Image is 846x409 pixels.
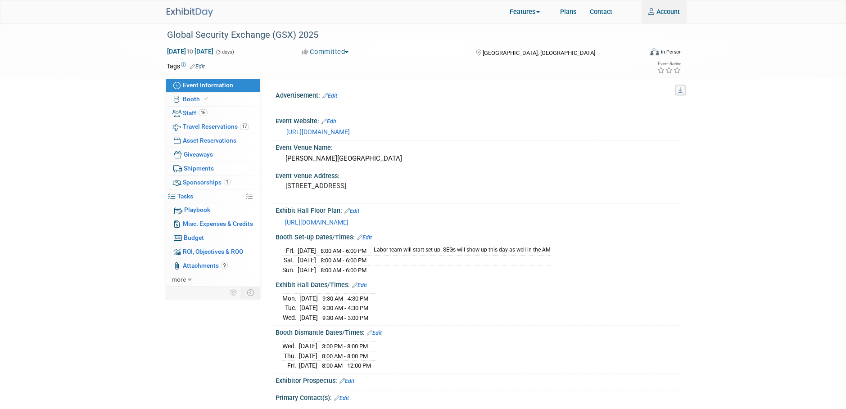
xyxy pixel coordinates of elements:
[282,313,299,322] td: Wed.
[282,303,299,313] td: Tue.
[285,219,348,226] a: [URL][DOMAIN_NAME]
[282,256,298,265] td: Sat.
[166,107,260,120] a: Staff16
[166,245,260,259] a: ROI, Objectives & ROO
[282,265,298,274] td: Sun.
[299,313,318,322] td: [DATE]
[282,341,299,351] td: Wed.
[282,361,299,370] td: Fri.
[322,93,337,99] a: Edit
[166,79,260,92] a: Event Information
[183,220,253,227] span: Misc. Expenses & Credits
[322,295,368,302] span: 9:30 AM - 4:30 PM
[183,95,210,103] span: Booth
[184,151,213,158] span: Giveaways
[322,362,371,369] span: 8:00 AM - 12:00 PM
[642,0,687,23] a: Account
[183,248,243,255] span: ROI, Objectives & ROO
[299,293,318,303] td: [DATE]
[298,265,316,274] td: [DATE]
[183,137,236,144] span: Asset Reservations
[276,391,680,403] div: Primary Contact(s):
[276,230,680,242] div: Booth Set-up Dates/Times:
[215,49,234,55] span: (3 days)
[276,374,680,386] div: Exhibitor Prospectus:
[282,293,299,303] td: Mon.
[184,234,204,241] span: Budget
[286,128,350,135] a: [URL][DOMAIN_NAME]
[322,343,368,350] span: 3:00 PM - 8:00 PM
[661,49,682,55] div: In-Person
[321,247,366,254] span: 8:00 AM - 6:00 PM
[607,47,682,60] div: Event Format
[166,231,260,245] a: Budget
[282,351,299,361] td: Thu.
[322,353,368,360] span: 8:00 AM - 8:00 PM
[184,165,214,172] span: Shipments
[204,96,208,101] i: Booth reservation complete
[166,217,260,231] a: Misc. Expenses & Credits
[166,93,260,106] a: Booth
[650,48,659,55] img: Format-Inperson.png
[298,256,316,265] td: [DATE]
[166,203,260,217] a: Playbook
[276,169,680,180] div: Event Venue Address:
[221,262,228,269] span: 9
[240,123,249,130] span: 17
[276,278,680,290] div: Exhibit Hall Dates/Times:
[166,176,260,189] a: Sponsorships1
[183,179,231,186] span: Sponsorships
[183,262,228,269] span: Attachments
[344,208,359,214] a: Edit
[172,276,186,283] span: more
[166,190,260,203] a: Tasks
[183,81,233,89] span: Event Information
[276,89,680,100] div: Advertisement:
[282,246,298,256] td: Fri.
[368,246,551,256] td: Labor team will start set up. SEGs will show up this day as well in the AM
[241,287,260,298] td: Toggle Event Tabs
[299,351,317,361] td: [DATE]
[190,63,205,70] a: Edit
[352,282,367,288] a: Edit
[166,120,260,134] a: Travel Reservations17
[299,47,352,57] button: Committed
[166,134,260,148] a: Asset Reservations
[167,62,205,71] td: Tags
[276,114,680,126] div: Event Website:
[339,378,354,384] a: Edit
[367,330,382,336] a: Edit
[276,326,680,337] div: Booth Dismantle Dates/Times:
[276,204,680,216] div: Exhibit Hall Floor Plan:
[184,206,210,213] span: Playbook
[657,62,681,66] div: Event Rating
[226,287,242,298] td: Personalize Event Tab Strip
[285,182,434,190] pre: [STREET_ADDRESS]
[166,162,260,175] a: Shipments
[299,341,317,351] td: [DATE]
[183,109,208,117] span: Staff
[503,1,553,23] a: Features
[299,361,317,370] td: [DATE]
[166,259,260,273] a: Attachments9
[553,0,583,23] a: Plans
[276,141,680,152] div: Event Venue Name:
[166,148,260,162] a: Giveaways
[282,152,673,166] div: [PERSON_NAME][GEOGRAPHIC_DATA]
[199,109,208,116] span: 16
[164,27,638,43] div: Global Security Exchange (GSX) 2025
[299,303,318,313] td: [DATE]
[321,267,366,274] span: 8:00 AM - 6:00 PM
[483,49,595,56] span: [GEOGRAPHIC_DATA], [GEOGRAPHIC_DATA]
[167,47,214,55] span: [DATE] [DATE]
[166,273,260,287] a: more
[224,179,231,185] span: 1
[321,118,336,125] a: Edit
[177,193,193,200] span: Tasks
[334,395,349,401] a: Edit
[321,257,366,264] span: 8:00 AM - 6:00 PM
[322,305,368,311] span: 9:30 AM - 4:30 PM
[322,315,368,321] span: 9:30 AM - 3:00 PM
[298,246,316,256] td: [DATE]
